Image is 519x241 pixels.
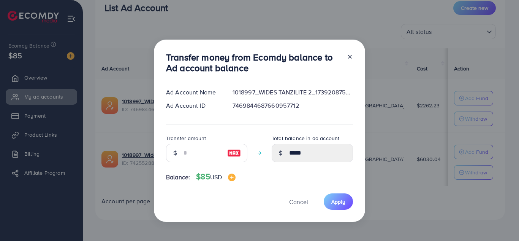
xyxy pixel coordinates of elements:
span: USD [210,173,222,181]
label: Transfer amount [166,134,206,142]
div: 1018997_WIDES TANZILITE 2_1739208754661 [226,88,359,97]
span: Apply [331,198,345,206]
img: image [228,174,236,181]
span: Cancel [289,198,308,206]
div: Ad Account Name [160,88,226,97]
button: Cancel [280,193,318,210]
img: image [227,148,241,158]
h3: Transfer money from Ecomdy balance to Ad account balance [166,52,341,74]
div: Ad Account ID [160,101,226,110]
h4: $85 [196,172,236,182]
span: Balance: [166,173,190,182]
label: Total balance in ad account [272,134,339,142]
button: Apply [324,193,353,210]
iframe: Chat [487,207,513,235]
div: 7469844687660957712 [226,101,359,110]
